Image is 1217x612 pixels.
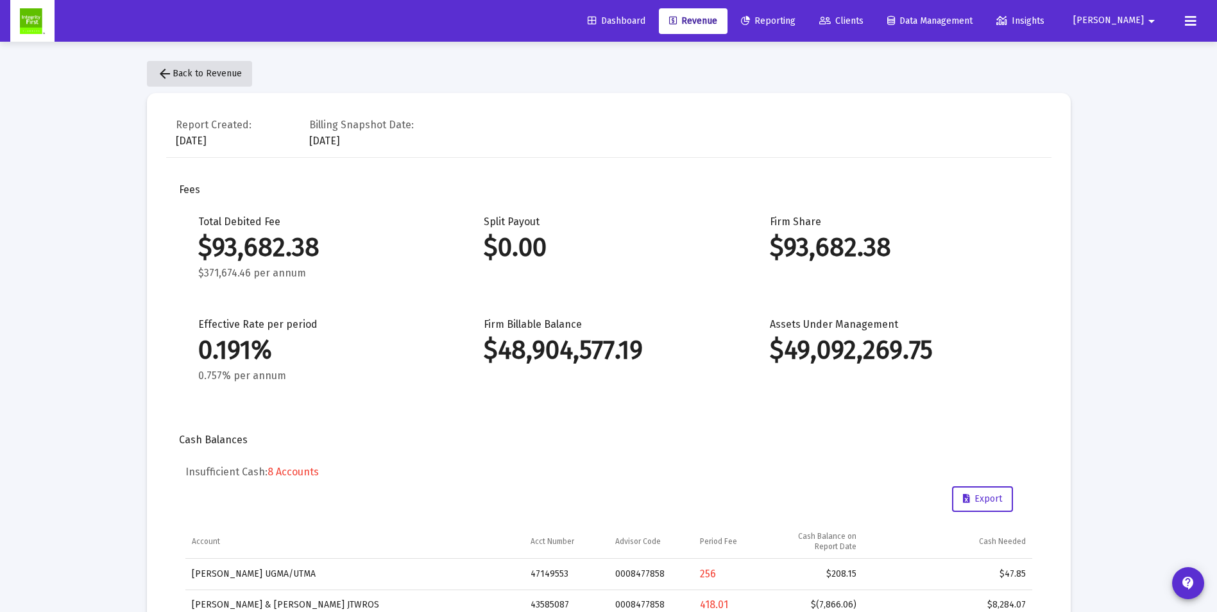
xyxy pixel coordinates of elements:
[157,66,173,81] mat-icon: arrow_back
[785,568,856,581] div: $208.15
[741,15,796,26] span: Reporting
[659,8,728,34] a: Revenue
[609,525,694,559] td: Column Advisor Code
[179,183,1039,196] div: Fees
[198,216,446,280] div: Total Debited Fee
[484,318,731,382] div: Firm Billable Balance
[609,559,694,590] td: 0008477858
[1058,8,1175,33] button: [PERSON_NAME]
[700,536,737,547] div: Period Fee
[179,434,1039,446] div: Cash Balances
[952,486,1013,512] button: Export
[1144,8,1159,34] mat-icon: arrow_drop_down
[869,568,1026,581] div: $47.85
[309,119,414,132] div: Billing Snapshot Date:
[588,15,645,26] span: Dashboard
[309,115,414,148] div: [DATE]
[192,536,220,547] div: Account
[198,241,446,254] div: $93,682.38
[531,536,574,547] div: Acct Number
[809,8,874,34] a: Clients
[185,466,1032,479] h5: Insufficient Cash:
[176,115,251,148] div: [DATE]
[484,216,731,280] div: Split Payout
[615,536,661,547] div: Advisor Code
[147,61,252,87] button: Back to Revenue
[819,15,864,26] span: Clients
[157,68,242,79] span: Back to Revenue
[869,599,1026,611] div: $8,284.07
[20,8,45,34] img: Dashboard
[694,525,778,559] td: Column Period Fee
[785,599,856,611] div: $(7,866.06)
[877,8,983,34] a: Data Management
[185,525,524,559] td: Column Account
[1180,575,1196,591] mat-icon: contact_support
[669,15,717,26] span: Revenue
[198,344,446,357] div: 0.191%
[770,344,1017,357] div: $49,092,269.75
[979,536,1026,547] div: Cash Needed
[1073,15,1144,26] span: [PERSON_NAME]
[863,525,1032,559] td: Column Cash Needed
[524,525,609,559] td: Column Acct Number
[770,241,1017,254] div: $93,682.38
[887,15,973,26] span: Data Management
[198,318,446,382] div: Effective Rate per period
[185,559,524,590] td: [PERSON_NAME] UGMA/UTMA
[268,466,319,478] span: 8 Accounts
[176,119,251,132] div: Report Created:
[778,525,863,559] td: Column Cash Balance on Report Date
[577,8,656,34] a: Dashboard
[700,599,772,611] div: 418.01
[770,216,1017,280] div: Firm Share
[996,15,1044,26] span: Insights
[524,559,609,590] td: 47149553
[198,267,446,280] div: $371,674.46 per annum
[731,8,806,34] a: Reporting
[785,531,856,552] div: Cash Balance on Report Date
[986,8,1055,34] a: Insights
[484,241,731,254] div: $0.00
[700,568,772,581] div: 256
[963,493,1002,504] span: Export
[198,370,446,382] div: 0.757% per annum
[770,318,1017,382] div: Assets Under Management
[484,344,731,357] div: $48,904,577.19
